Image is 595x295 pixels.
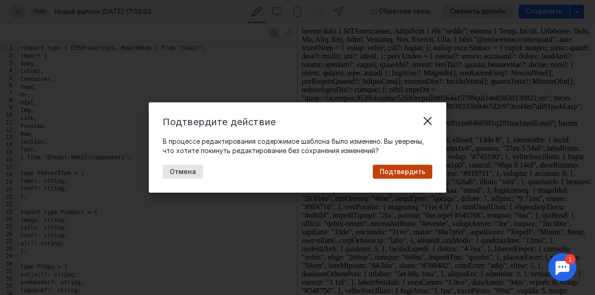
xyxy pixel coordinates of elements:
span: В процессе редактирования содержимое шаблона было изменено. Вы уверены, что хотите покинуть редак... [163,137,424,154]
span: Подтвердить [380,168,425,176]
button: Отмена [163,165,203,179]
span: Подтвердите действие [163,116,276,127]
span: Отмена [170,168,196,176]
div: 1 [21,6,32,16]
button: Подтвердить [373,165,432,179]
